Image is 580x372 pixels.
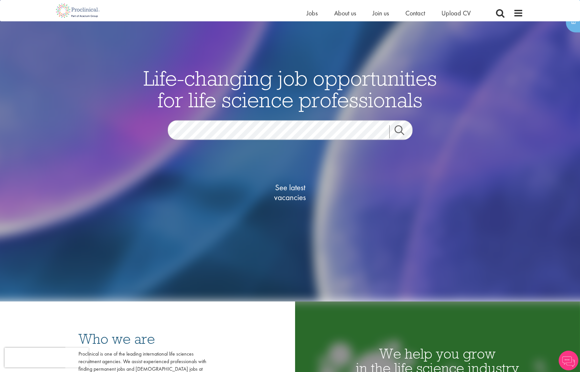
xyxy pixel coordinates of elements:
[559,351,578,370] img: Chatbot
[389,125,418,138] a: Job search submit button
[143,65,437,113] span: Life-changing job opportunities for life science professionals
[257,156,323,228] a: See latestvacancies
[405,9,425,17] a: Contact
[307,9,318,17] a: Jobs
[257,182,323,202] span: See latest vacancies
[441,9,471,17] a: Upload CV
[78,332,206,346] h3: Who we are
[334,9,356,17] a: About us
[373,9,389,17] a: Join us
[5,348,89,367] iframe: reCAPTCHA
